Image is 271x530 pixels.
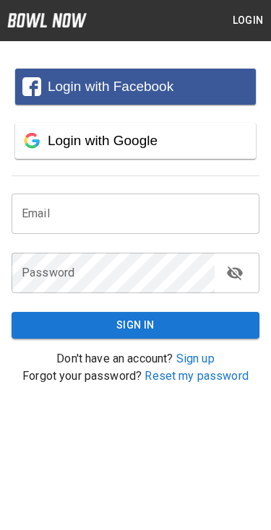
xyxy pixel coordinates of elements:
[145,369,249,383] a: Reset my password
[48,79,173,94] span: Login with Facebook
[7,13,87,27] img: logo
[225,7,271,34] button: Login
[12,368,259,385] p: Forgot your password?
[15,123,256,159] button: Login with Google
[15,69,256,105] button: Login with Facebook
[176,352,215,365] a: Sign up
[48,133,158,148] span: Login with Google
[12,350,259,368] p: Don't have an account?
[220,259,249,287] button: toggle password visibility
[12,312,259,339] button: Sign In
